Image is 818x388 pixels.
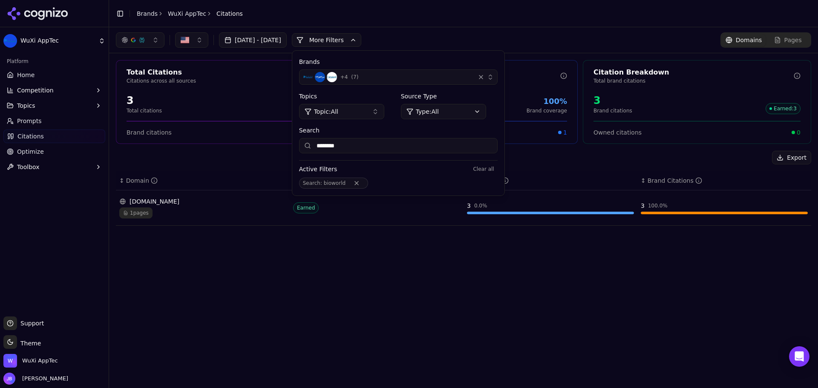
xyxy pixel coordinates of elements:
button: Clear all [469,164,497,174]
div: ↕Brand Citations [641,176,808,185]
button: Open organization switcher [3,354,58,368]
span: Topic: All [314,107,338,116]
span: + 4 [340,74,348,80]
a: Prompts [3,114,105,128]
label: Source Type [401,92,498,101]
span: ( 7 ) [351,74,358,80]
div: Total Citations [127,67,327,78]
img: Charles River Laboratories [315,72,325,82]
span: Optimize [17,147,44,156]
div: 3 [641,201,645,210]
span: Pages [784,36,802,44]
a: WuXi AppTec [168,9,206,18]
div: ↕Domain [119,176,286,185]
label: Search [299,126,498,135]
img: Catalent [327,72,337,82]
span: Brand citations [127,128,172,137]
span: [PERSON_NAME] [19,375,68,382]
span: Topics [17,101,35,110]
img: WuXi AppTec [303,72,313,82]
th: domain [116,171,290,190]
div: 3 [593,94,632,107]
span: Theme [17,340,41,347]
button: Competition [3,83,105,97]
div: Platform [3,55,105,68]
span: 1 [563,128,567,137]
p: Brand coverage [527,107,567,114]
span: Earned : 3 [766,103,801,114]
span: WuXi AppTec [20,37,95,45]
button: Export [772,151,811,164]
div: 3 [127,94,162,107]
a: Citations [3,129,105,143]
div: Brand Citations [648,176,702,185]
div: ↕Citations [467,176,634,185]
span: 0 [797,128,801,137]
th: citationTypes [290,171,464,190]
button: Topics [3,99,105,112]
button: Open user button [3,373,68,385]
button: More Filters [292,33,361,47]
img: US [181,36,189,44]
button: Remove Search filter [349,180,364,187]
button: Type:All [401,104,486,119]
div: Data table [116,171,811,226]
button: [DATE] - [DATE] [219,32,287,48]
div: Citation Breakdown [593,67,794,78]
p: Citations across all sources [127,78,327,84]
a: Brands [137,10,158,17]
span: Home [17,71,35,79]
a: Optimize [3,145,105,158]
th: totalCitationCount [464,171,637,190]
img: Josef Bookert [3,373,15,385]
div: 3 [467,201,471,210]
span: Search : [303,180,322,186]
th: brandCitationCount [637,171,811,190]
a: Home [3,68,105,82]
img: WuXi AppTec [3,354,17,368]
span: Domains [736,36,762,44]
span: Citations [216,9,243,18]
p: Brand citations [593,107,632,114]
img: WuXi AppTec [3,34,17,48]
span: Owned citations [593,128,642,137]
p: Total citations [127,107,162,114]
span: Prompts [17,117,42,125]
span: Earned [293,202,319,213]
span: Competition [17,86,54,95]
label: Topics [299,92,396,101]
div: 100.0 % [648,202,668,209]
span: Citations [17,132,44,141]
span: Type: All [416,107,439,116]
span: Support [17,319,44,328]
div: 0.0 % [474,202,487,209]
div: [DOMAIN_NAME] [119,197,286,206]
div: Domain [126,176,158,185]
span: Active Filters [299,165,337,173]
p: Total brand citations [593,78,794,84]
span: 1 pages [119,207,153,218]
span: Toolbox [17,163,40,171]
span: WuXi AppTec [22,357,58,365]
span: bioworld [324,180,346,186]
div: 100% [527,95,567,107]
label: Brands [299,57,498,66]
button: Toolbox [3,160,105,174]
div: Open Intercom Messenger [789,346,809,367]
nav: breadcrumb [137,9,243,18]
